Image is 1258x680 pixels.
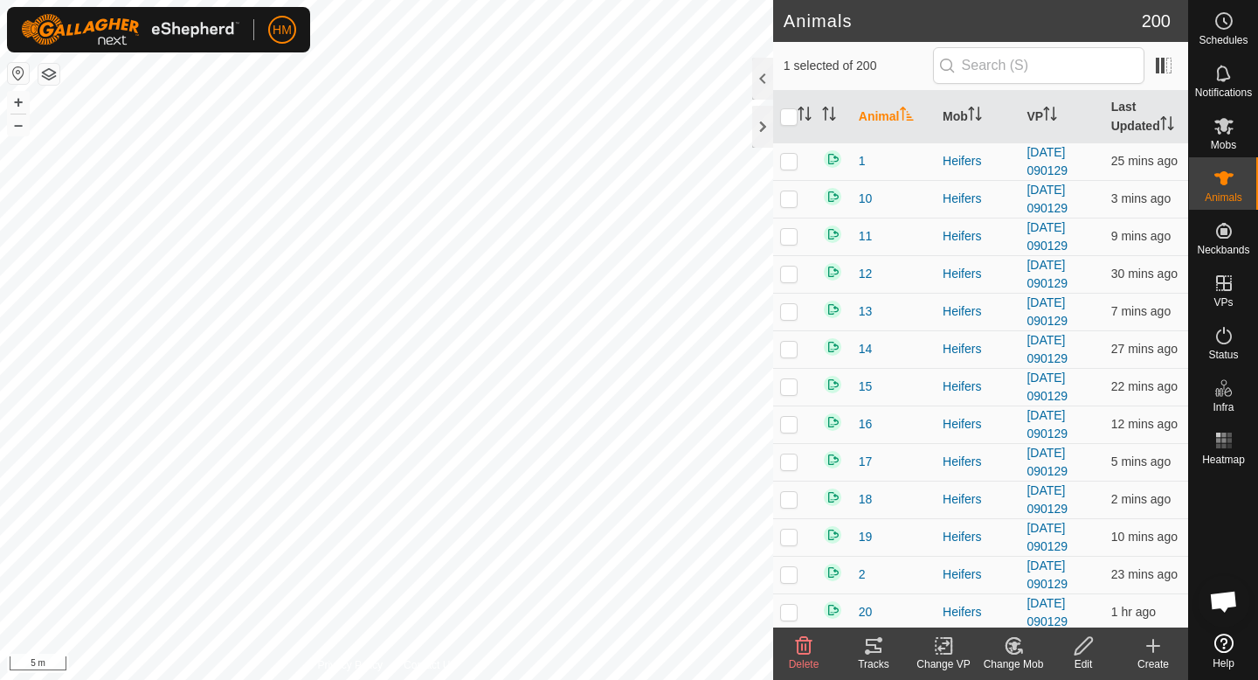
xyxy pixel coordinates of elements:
span: Infra [1213,402,1234,413]
span: HM [273,21,292,39]
span: 12 [859,265,873,283]
span: 10 [859,190,873,208]
img: returning on [822,449,843,470]
span: 19 [859,528,873,546]
img: returning on [822,600,843,621]
div: Heifers [943,490,1013,509]
span: 13 [859,302,873,321]
p-sorticon: Activate to sort [798,109,812,123]
span: Help [1213,658,1234,669]
div: Heifers [943,227,1013,246]
a: [DATE] 090129 [1026,559,1068,591]
span: 13 Oct 2025, 9:29 pm [1111,267,1178,281]
p-sorticon: Activate to sort [900,109,914,123]
span: Neckbands [1197,245,1249,255]
img: returning on [822,224,843,245]
a: [DATE] 090129 [1026,145,1068,177]
span: 200 [1142,8,1171,34]
div: Heifers [943,566,1013,584]
a: [DATE] 090129 [1026,446,1068,478]
p-sorticon: Activate to sort [822,109,836,123]
div: Heifers [943,152,1013,170]
a: [DATE] 090129 [1026,483,1068,516]
span: 1 selected of 200 [784,57,933,75]
button: + [8,92,29,113]
span: 13 Oct 2025, 9:56 pm [1111,191,1171,205]
span: 20 [859,603,873,621]
img: Gallagher Logo [21,14,239,45]
span: 13 Oct 2025, 9:36 pm [1111,379,1178,393]
a: [DATE] 090129 [1026,220,1068,253]
div: Tracks [839,656,909,672]
img: returning on [822,562,843,583]
a: [DATE] 090129 [1026,183,1068,215]
a: [DATE] 090129 [1026,258,1068,290]
span: 13 Oct 2025, 9:36 pm [1111,567,1178,581]
th: Animal [852,91,936,143]
p-sorticon: Activate to sort [968,109,982,123]
th: Last Updated [1104,91,1188,143]
span: 13 Oct 2025, 9:31 pm [1111,342,1178,356]
a: Privacy Policy [317,657,383,673]
span: Notifications [1195,87,1252,98]
h2: Animals [784,10,1142,31]
span: 13 Oct 2025, 9:56 pm [1111,492,1171,506]
div: Heifers [943,378,1013,396]
span: 14 [859,340,873,358]
div: Open chat [1198,575,1250,628]
a: Help [1189,627,1258,676]
span: 13 Oct 2025, 9:48 pm [1111,530,1178,544]
a: [DATE] 090129 [1026,371,1068,403]
img: returning on [822,299,843,320]
span: 13 Oct 2025, 9:53 pm [1111,454,1171,468]
div: Heifers [943,528,1013,546]
img: returning on [822,412,843,433]
span: 13 Oct 2025, 8:59 pm [1111,605,1156,619]
span: 13 Oct 2025, 9:52 pm [1111,304,1171,318]
div: Heifers [943,340,1013,358]
div: Change Mob [978,656,1048,672]
a: Contact Us [404,657,455,673]
span: 16 [859,415,873,434]
th: VP [1020,91,1103,143]
span: Animals [1205,192,1242,203]
a: [DATE] 090129 [1026,333,1068,365]
div: Heifers [943,603,1013,621]
img: returning on [822,337,843,357]
button: Map Layers [38,64,59,85]
div: Heifers [943,453,1013,471]
span: VPs [1213,297,1233,308]
img: returning on [822,487,843,508]
span: 11 [859,227,873,246]
img: returning on [822,186,843,207]
span: 17 [859,453,873,471]
img: returning on [822,261,843,282]
div: Edit [1048,656,1118,672]
span: 13 Oct 2025, 9:34 pm [1111,154,1178,168]
img: returning on [822,374,843,395]
div: Heifers [943,265,1013,283]
a: [DATE] 090129 [1026,521,1068,553]
div: Create [1118,656,1188,672]
img: returning on [822,524,843,545]
div: Heifers [943,190,1013,208]
span: 13 Oct 2025, 9:47 pm [1111,417,1178,431]
a: [DATE] 090129 [1026,408,1068,441]
p-sorticon: Activate to sort [1160,119,1174,133]
span: 1 [859,152,866,170]
span: 15 [859,378,873,396]
span: 18 [859,490,873,509]
span: Status [1208,350,1238,360]
p-sorticon: Activate to sort [1043,109,1057,123]
img: returning on [822,149,843,170]
button: Reset Map [8,63,29,84]
div: Heifers [943,415,1013,434]
span: Mobs [1211,140,1236,150]
span: Schedules [1199,35,1248,45]
div: Change VP [909,656,978,672]
span: Delete [789,658,819,670]
th: Mob [936,91,1020,143]
a: [DATE] 090129 [1026,596,1068,628]
span: 13 Oct 2025, 9:49 pm [1111,229,1171,243]
a: [DATE] 090129 [1026,295,1068,328]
